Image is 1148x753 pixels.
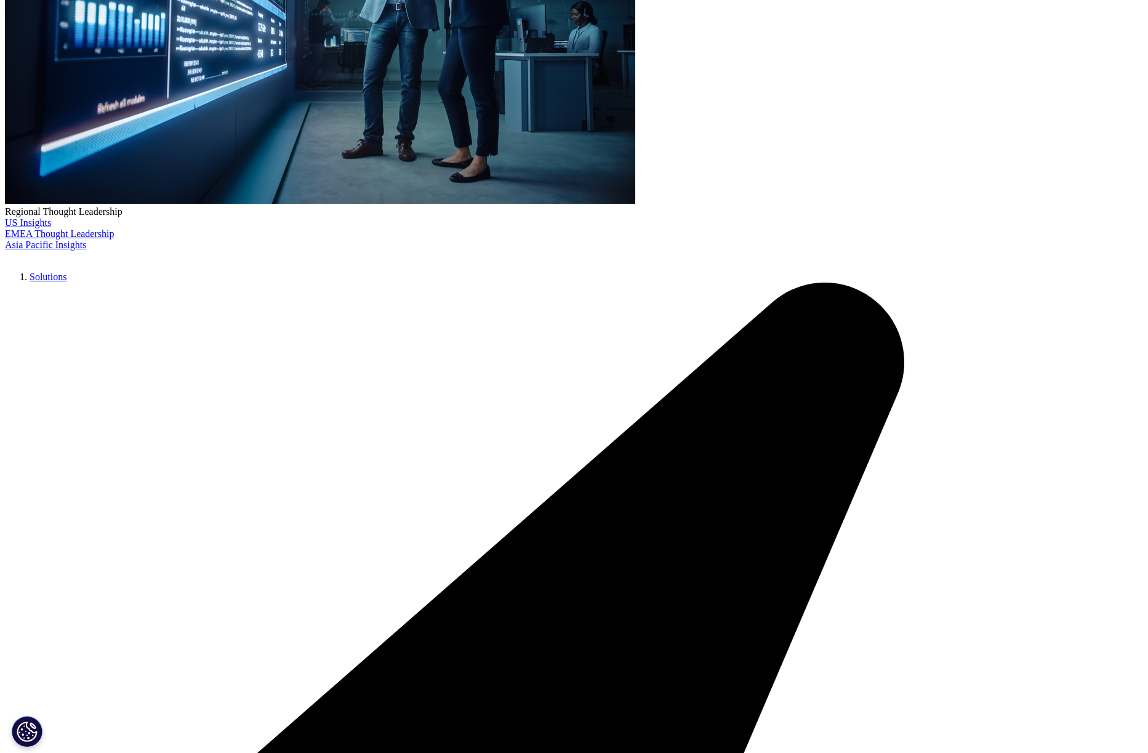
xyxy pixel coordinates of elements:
a: US Insights [5,217,51,228]
a: Solutions [30,272,66,282]
button: Cookies Settings [12,716,42,747]
div: Regional Thought Leadership [5,206,1143,217]
a: EMEA Thought Leadership [5,228,114,239]
a: Asia Pacific Insights [5,240,86,250]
